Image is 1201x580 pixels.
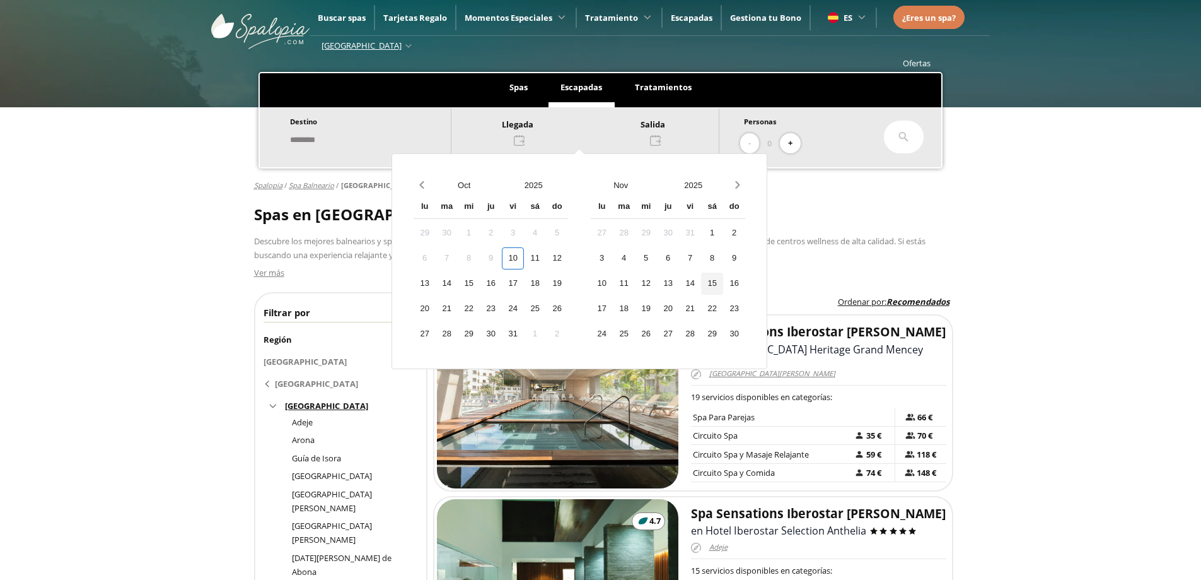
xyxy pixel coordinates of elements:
[915,429,936,442] span: 70 €
[730,12,801,23] a: Gestiona tu Bono
[649,515,661,528] span: 4.7
[701,323,723,345] div: 29
[436,323,458,345] div: 28
[691,506,946,522] h2: Spa Sensations Iberostar [PERSON_NAME]
[414,196,436,218] div: lu
[635,81,692,93] span: Tratamientos
[723,247,745,269] div: 9
[679,196,701,218] div: vi
[264,306,310,319] span: Filtrar por
[657,323,679,345] div: 27
[254,181,282,190] a: Spalopia
[546,273,568,295] div: 19
[546,298,568,320] div: 26
[264,373,418,395] a: [GEOGRAPHIC_DATA]
[436,273,458,295] div: 14
[613,247,635,269] div: 4
[635,247,657,269] div: 5
[679,247,701,269] div: 7
[886,296,949,307] span: Recomendados
[499,174,568,196] button: Open years overlay
[657,196,679,218] div: ju
[292,417,313,428] a: Adeje
[591,298,613,320] div: 17
[524,247,546,269] div: 11
[691,391,832,403] span: 19 servicios disponibles en categorías:
[679,298,701,320] div: 21
[458,298,480,320] div: 22
[613,323,635,345] div: 25
[902,11,956,25] a: ¿Eres un spa?
[292,470,372,482] a: [GEOGRAPHIC_DATA]
[383,12,447,23] a: Tarjetas Regalo
[729,174,745,196] button: Next month
[414,222,568,345] div: Calendar days
[322,40,402,51] span: [GEOGRAPHIC_DATA]
[414,273,436,295] div: 13
[693,449,809,460] span: Circuito Spa y Masaje Relajante
[341,181,415,190] span: [GEOGRAPHIC_DATA]
[723,222,745,244] div: 2
[546,323,568,345] div: 2
[524,196,546,218] div: sá
[701,273,723,295] div: 15
[902,12,956,23] span: ¿Eres un spa?
[414,247,436,269] div: 6
[838,296,885,307] span: Ordenar por
[613,298,635,320] div: 18
[591,196,745,345] div: Calendar wrapper
[458,222,480,244] div: 1
[701,222,723,244] div: 1
[679,273,701,295] div: 14
[693,430,738,441] span: Circuito Spa
[254,266,284,280] button: Ver más
[264,355,418,369] p: [GEOGRAPHIC_DATA]
[433,314,953,492] a: 4.9Spa Sensations Iberostar [PERSON_NAME]en [GEOGRAPHIC_DATA] Heritage Grand Mencey[GEOGRAPHIC_DA...
[657,247,679,269] div: 6
[285,400,368,411] span: [GEOGRAPHIC_DATA]
[292,488,372,514] a: [GEOGRAPHIC_DATA][PERSON_NAME]
[290,117,317,126] span: Destino
[436,222,458,244] div: 30
[458,273,480,295] div: 15
[480,222,502,244] div: 2
[613,222,635,244] div: 28
[292,453,341,464] a: Guía de Isora
[458,323,480,345] div: 29
[318,12,366,23] a: Buscar spas
[336,181,339,191] span: /
[480,323,502,345] div: 30
[903,57,931,69] span: Ofertas
[436,196,458,218] div: ma
[838,296,949,309] label: :
[414,298,436,320] div: 20
[915,447,936,461] span: 118 €
[289,181,334,190] a: spa balneario
[414,222,436,244] div: 29
[693,467,775,478] span: Circuito Spa y Comida
[744,117,777,126] span: Personas
[292,434,315,446] a: Arona
[502,222,524,244] div: 3
[509,81,528,93] span: Spas
[264,334,292,345] span: Región
[254,235,925,261] span: Descubre los mejores balnearios y spas de [GEOGRAPHIC_DATA]. Esta isla es un destino turístico po...
[275,375,358,393] div: [GEOGRAPHIC_DATA]
[458,247,480,269] div: 8
[591,196,613,218] div: lu
[480,273,502,295] div: 16
[524,298,546,320] div: 25
[458,196,480,218] div: mi
[864,429,885,442] span: 35 €
[657,222,679,244] div: 30
[657,298,679,320] div: 20
[915,410,936,424] span: 66 €
[723,196,745,218] div: do
[211,1,310,49] img: ImgLogoSpalopia.BvClDcEz.svg
[679,323,701,345] div: 28
[591,222,745,345] div: Calendar days
[480,196,502,218] div: ju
